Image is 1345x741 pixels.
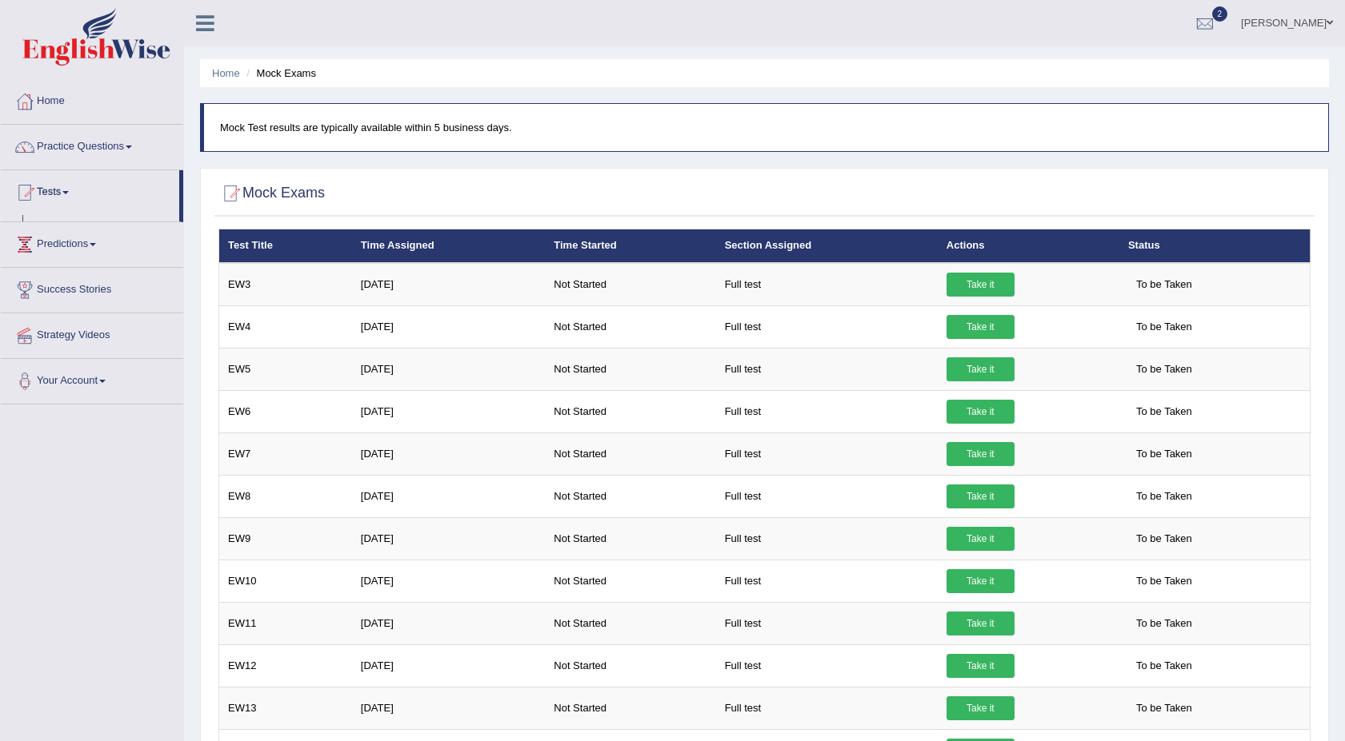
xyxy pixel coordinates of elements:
[716,644,938,687] td: Full test
[1,170,179,210] a: Tests
[716,305,938,348] td: Full test
[545,602,715,644] td: Not Started
[1128,273,1200,297] span: To be Taken
[1128,357,1200,381] span: To be Taken
[352,263,545,306] td: [DATE]
[352,348,545,390] td: [DATE]
[352,602,545,644] td: [DATE]
[545,644,715,687] td: Not Started
[716,687,938,729] td: Full test
[716,560,938,602] td: Full test
[947,400,1015,424] a: Take it
[716,229,938,263] th: Section Assigned
[947,273,1015,297] a: Take it
[545,560,715,602] td: Not Started
[352,644,545,687] td: [DATE]
[938,229,1119,263] th: Actions
[212,67,240,79] a: Home
[716,517,938,560] td: Full test
[1,222,183,262] a: Predictions
[352,305,545,348] td: [DATE]
[716,475,938,517] td: Full test
[716,602,938,644] td: Full test
[220,120,1312,135] p: Mock Test results are typically available within 5 business days.
[352,560,545,602] td: [DATE]
[947,484,1015,508] a: Take it
[545,348,715,390] td: Not Started
[545,432,715,475] td: Not Started
[352,229,545,263] th: Time Assigned
[1,359,183,399] a: Your Account
[947,527,1015,551] a: Take it
[219,560,352,602] td: EW10
[218,181,325,205] h2: Mock Exams
[716,432,938,475] td: Full test
[1212,6,1228,22] span: 2
[947,654,1015,678] a: Take it
[219,390,352,432] td: EW6
[1128,696,1200,720] span: To be Taken
[1,79,183,119] a: Home
[219,229,352,263] th: Test Title
[1128,527,1200,551] span: To be Taken
[1119,229,1311,263] th: Status
[545,263,715,306] td: Not Started
[1,268,183,308] a: Success Stories
[352,432,545,475] td: [DATE]
[947,315,1015,339] a: Take it
[1,125,183,165] a: Practice Questions
[1128,400,1200,424] span: To be Taken
[947,357,1015,381] a: Take it
[545,390,715,432] td: Not Started
[219,348,352,390] td: EW5
[1128,442,1200,466] span: To be Taken
[219,432,352,475] td: EW7
[219,602,352,644] td: EW11
[352,517,545,560] td: [DATE]
[947,696,1015,720] a: Take it
[947,442,1015,466] a: Take it
[352,475,545,517] td: [DATE]
[219,305,352,348] td: EW4
[545,517,715,560] td: Not Started
[545,475,715,517] td: Not Started
[219,517,352,560] td: EW9
[352,687,545,729] td: [DATE]
[352,390,545,432] td: [DATE]
[219,644,352,687] td: EW12
[716,390,938,432] td: Full test
[219,475,352,517] td: EW8
[1128,654,1200,678] span: To be Taken
[947,569,1015,593] a: Take it
[219,687,352,729] td: EW13
[545,305,715,348] td: Not Started
[545,687,715,729] td: Not Started
[1128,484,1200,508] span: To be Taken
[716,348,938,390] td: Full test
[716,263,938,306] td: Full test
[545,229,715,263] th: Time Started
[219,263,352,306] td: EW3
[1,313,183,353] a: Strategy Videos
[30,215,179,244] a: Take Practice Sectional Test
[1128,315,1200,339] span: To be Taken
[1128,612,1200,635] span: To be Taken
[1128,569,1200,593] span: To be Taken
[242,66,316,81] li: Mock Exams
[947,612,1015,635] a: Take it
